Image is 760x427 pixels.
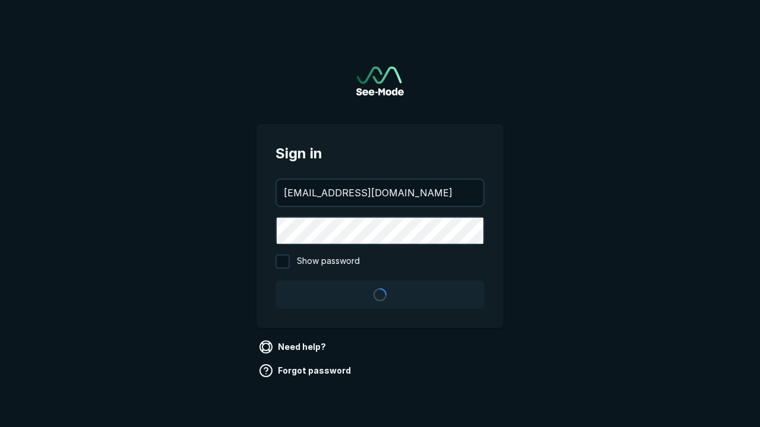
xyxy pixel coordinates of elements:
input: your@email.com [277,180,483,206]
img: See-Mode Logo [356,66,404,95]
a: Go to sign in [356,66,404,95]
a: Need help? [256,337,331,356]
a: Forgot password [256,361,356,380]
span: Sign in [275,143,484,164]
span: Show password [297,254,360,269]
